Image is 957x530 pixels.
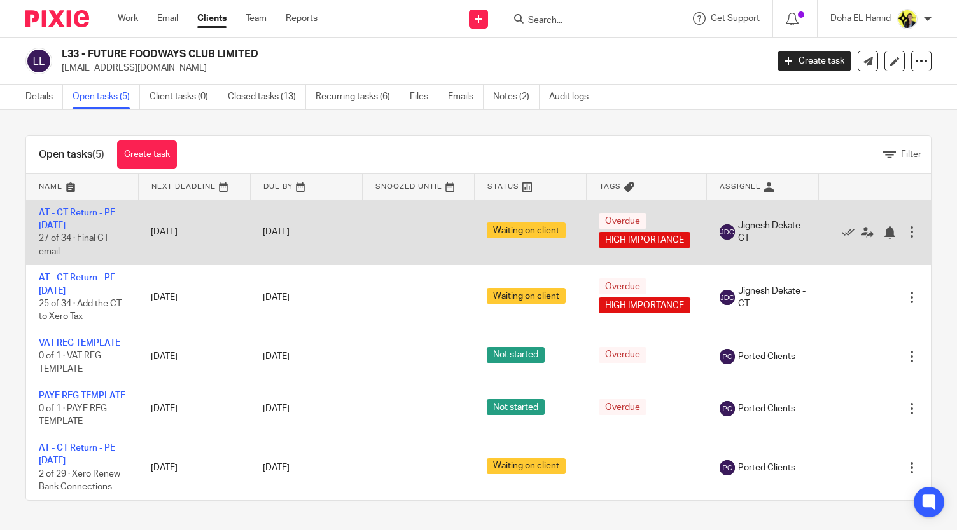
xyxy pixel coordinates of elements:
a: Create task [778,51,851,71]
span: Ported Clients [738,350,795,363]
p: [EMAIL_ADDRESS][DOMAIN_NAME] [62,62,758,74]
span: Jignesh Dekate - CT [738,219,806,245]
span: Snoozed Until [375,183,442,190]
a: AT - CT Return - PE [DATE] [39,273,115,295]
a: Emails [448,85,484,109]
img: svg%3E [25,48,52,74]
span: Tags [599,183,621,190]
td: [DATE] [138,200,250,265]
a: Client tasks (0) [150,85,218,109]
img: svg%3E [720,290,735,305]
span: [DATE] [263,228,290,236]
img: Doha-Starbridge.jpg [897,9,918,29]
span: 2 of 29 · Xero Renew Bank Connections [39,470,120,492]
a: AT - CT Return - PE [DATE] [39,444,115,465]
a: Work [118,12,138,25]
a: Details [25,85,63,109]
a: Notes (2) [493,85,540,109]
span: 25 of 34 · Add the CT to Xero Tax [39,299,122,322]
p: Doha EL Hamid [830,12,891,25]
img: svg%3E [720,224,735,240]
img: svg%3E [720,401,735,416]
span: Filter [901,150,921,159]
span: Overdue [599,399,646,415]
a: Email [157,12,178,25]
a: Files [410,85,438,109]
a: Create task [117,140,177,169]
span: Waiting on client [487,288,566,304]
a: Mark as done [842,226,861,238]
span: Overdue [599,278,646,294]
a: Audit logs [549,85,598,109]
span: [DATE] [263,404,290,413]
span: 0 of 1 · VAT REG TEMPLATE [39,352,101,374]
span: Get Support [711,14,760,23]
h2: L33 - FUTURE FOODWAYS CLUB LIMITED [62,48,619,61]
a: Recurring tasks (6) [316,85,400,109]
span: Waiting on client [487,222,566,238]
td: [DATE] [138,330,250,383]
span: Jignesh Dekate - CT [738,285,806,311]
a: Clients [197,12,227,25]
span: Ported Clients [738,461,795,474]
span: Ported Clients [738,402,795,415]
td: [DATE] [138,435,250,500]
span: Not started [487,399,545,415]
h1: Open tasks [39,148,104,161]
span: Waiting on client [487,458,566,474]
span: Overdue [599,213,646,229]
span: HIGH IMPORTANCE [599,232,690,248]
span: [DATE] [263,352,290,361]
span: 0 of 1 · PAYE REG TEMPLATE [39,404,107,426]
img: svg%3E [720,349,735,364]
input: Search [527,15,641,27]
span: [DATE] [263,463,290,472]
a: Closed tasks (13) [228,85,306,109]
img: Pixie [25,10,89,27]
a: Team [246,12,267,25]
div: --- [599,461,694,474]
img: svg%3E [720,460,735,475]
a: PAYE REG TEMPLATE [39,391,125,400]
span: Status [487,183,519,190]
a: VAT REG TEMPLATE [39,339,120,348]
a: Reports [286,12,318,25]
td: [DATE] [138,383,250,435]
span: Not started [487,347,545,363]
a: Open tasks (5) [73,85,140,109]
a: AT - CT Return - PE [DATE] [39,208,115,230]
td: [DATE] [138,265,250,330]
span: HIGH IMPORTANCE [599,297,690,313]
span: Overdue [599,347,646,363]
span: [DATE] [263,293,290,302]
span: 27 of 34 · Final CT email [39,234,109,256]
span: (5) [92,149,104,160]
